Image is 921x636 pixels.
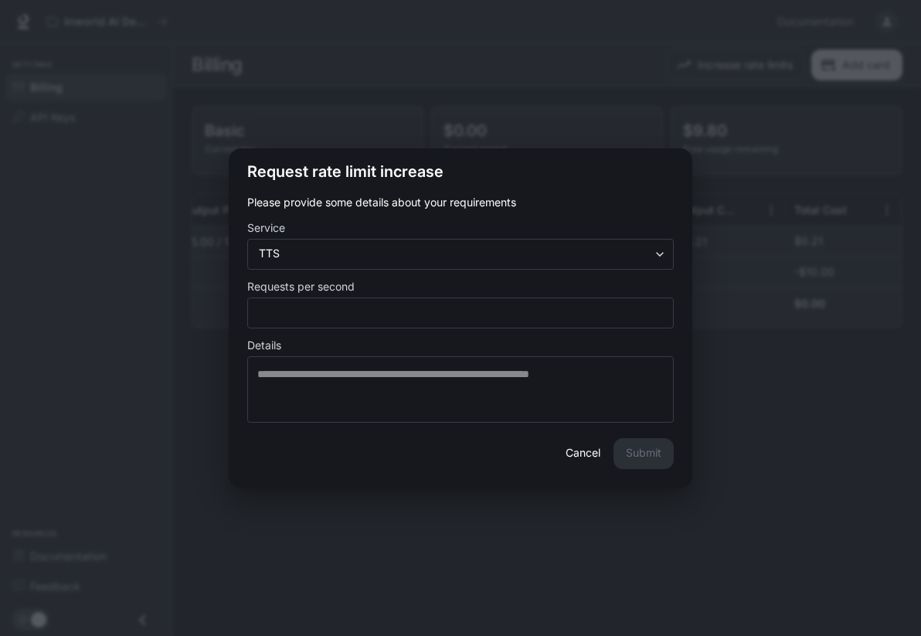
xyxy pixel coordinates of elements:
[247,223,285,233] p: Service
[558,438,607,469] button: Cancel
[229,148,692,195] h2: Request rate limit increase
[248,246,673,261] div: TTS
[247,195,674,210] p: Please provide some details about your requirements
[247,340,281,351] p: Details
[247,281,355,292] p: Requests per second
